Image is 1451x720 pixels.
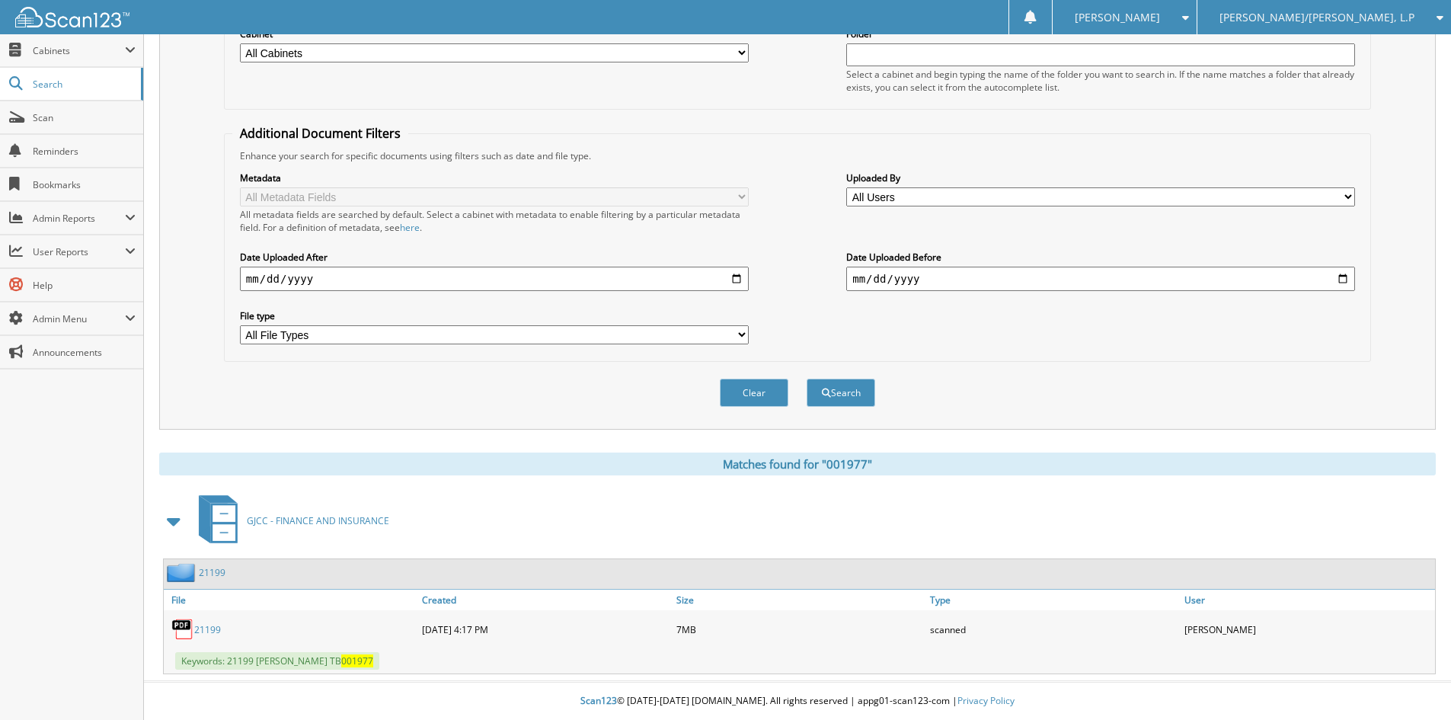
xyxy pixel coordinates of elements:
iframe: Chat Widget [1375,647,1451,720]
span: Scan123 [580,694,617,707]
span: Admin Menu [33,312,125,325]
span: Help [33,279,136,292]
span: Announcements [33,346,136,359]
input: end [846,267,1355,291]
a: 21199 [194,623,221,636]
label: Metadata [240,171,749,184]
div: Select a cabinet and begin typing the name of the folder you want to search in. If the name match... [846,68,1355,94]
span: Scan [33,111,136,124]
a: here [400,221,420,234]
a: Type [926,590,1181,610]
img: folder2.png [167,563,199,582]
img: PDF.png [171,618,194,641]
div: 7MB [673,614,927,645]
label: Date Uploaded Before [846,251,1355,264]
a: Privacy Policy [957,694,1015,707]
span: 001977 [341,654,373,667]
div: © [DATE]-[DATE] [DOMAIN_NAME]. All rights reserved | appg01-scan123-com | [144,683,1451,720]
span: [PERSON_NAME]/[PERSON_NAME], L.P [1219,13,1414,22]
div: Enhance your search for specific documents using filters such as date and file type. [232,149,1363,162]
label: File type [240,309,749,322]
button: Search [807,379,875,407]
div: Matches found for "001977" [159,453,1436,475]
span: Reminders [33,145,136,158]
legend: Additional Document Filters [232,125,408,142]
a: Created [418,590,673,610]
div: [DATE] 4:17 PM [418,614,673,645]
span: GJCC - FINANCE AND INSURANCE [247,514,389,527]
div: scanned [926,614,1181,645]
a: 21199 [199,566,225,579]
img: scan123-logo-white.svg [15,7,129,27]
a: File [164,590,418,610]
span: Search [33,78,133,91]
label: Date Uploaded After [240,251,749,264]
a: User [1181,590,1435,610]
div: [PERSON_NAME] [1181,614,1435,645]
span: Bookmarks [33,178,136,191]
a: Size [673,590,927,610]
button: Clear [720,379,788,407]
span: Keywords: 21199 [PERSON_NAME] TB [175,652,379,670]
a: GJCC - FINANCE AND INSURANCE [190,491,389,551]
span: Cabinets [33,44,125,57]
span: Admin Reports [33,212,125,225]
input: start [240,267,749,291]
span: [PERSON_NAME] [1075,13,1160,22]
span: User Reports [33,245,125,258]
div: All metadata fields are searched by default. Select a cabinet with metadata to enable filtering b... [240,208,749,234]
label: Uploaded By [846,171,1355,184]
